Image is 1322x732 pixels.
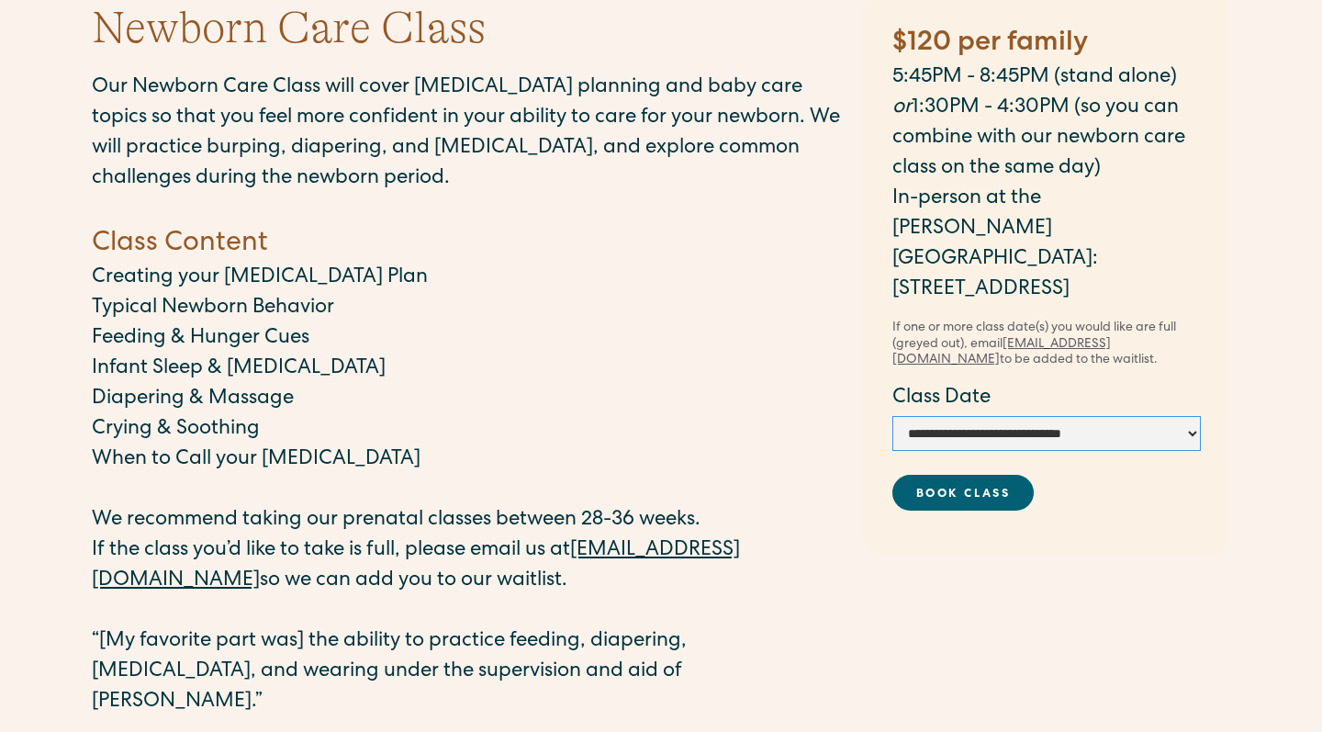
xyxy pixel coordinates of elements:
p: Infant Sleep & [MEDICAL_DATA] [92,355,845,385]
a: Book Class [892,475,1034,511]
p: Crying & Soothing [92,415,845,445]
a: [EMAIL_ADDRESS][DOMAIN_NAME] [92,541,740,591]
p: In-person at the [PERSON_NAME][GEOGRAPHIC_DATA]: [STREET_ADDRESS] [892,185,1201,306]
p: When to Call your [MEDICAL_DATA] [92,445,845,476]
h4: Class Content [92,225,845,264]
p: Our Newborn Care Class will cover [MEDICAL_DATA] planning and baby care topics so that you feel m... [92,73,845,195]
p: If the class you’d like to take is full, please email us at so we can add you to our waitlist. [92,536,845,597]
em: or [892,98,912,118]
p: ‍ 1:30PM - 4:30PM (so you can combine with our newborn care class on the same day) [892,94,1201,185]
p: ‍ [92,476,845,506]
p: Feeding & Hunger Cues [92,324,845,355]
label: Class Date [892,384,1201,414]
p: ‍ [92,195,845,225]
p: “[My favorite part was] the ability to practice feeding, diapering, [MEDICAL_DATA], and wearing u... [92,627,845,718]
p: Diapering & Massage [92,385,845,415]
div: If one or more class date(s) you would like are full (greyed out), email to be added to the waitl... [892,321,1201,369]
p: 5:45PM - 8:45PM (stand alone) [892,63,1201,94]
p: ‍ [92,597,845,627]
strong: $120 per family [892,30,1088,58]
p: We recommend taking our prenatal classes between 28-36 weeks. [92,506,845,536]
p: Typical Newborn Behavior [92,294,845,324]
p: Creating your [MEDICAL_DATA] Plan [92,264,845,294]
